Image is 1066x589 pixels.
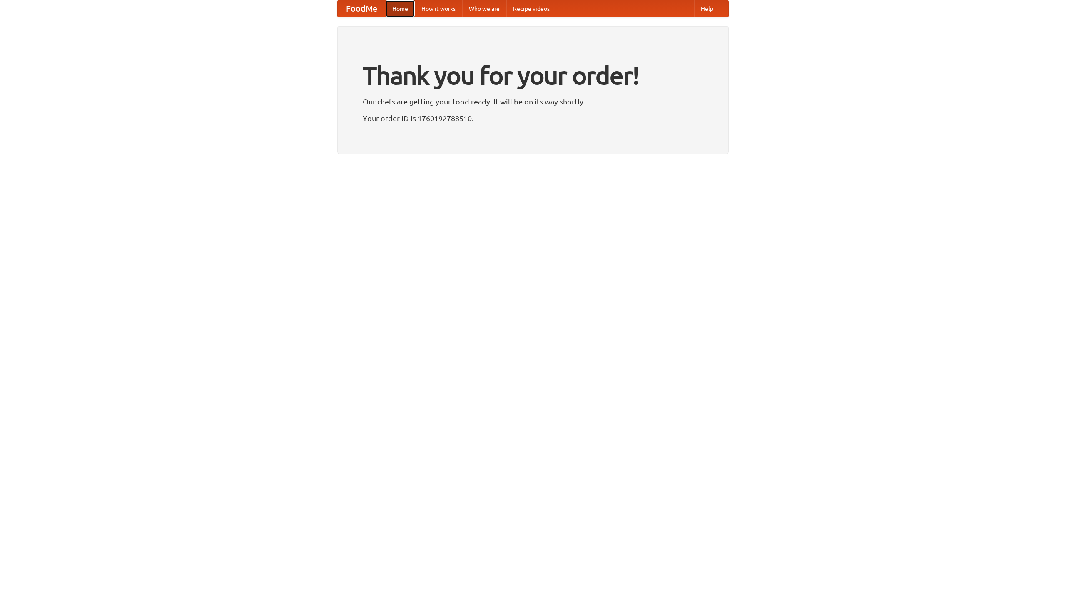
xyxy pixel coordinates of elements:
[386,0,415,17] a: Home
[338,0,386,17] a: FoodMe
[694,0,720,17] a: Help
[415,0,462,17] a: How it works
[363,95,703,108] p: Our chefs are getting your food ready. It will be on its way shortly.
[462,0,506,17] a: Who we are
[363,112,703,124] p: Your order ID is 1760192788510.
[363,55,703,95] h1: Thank you for your order!
[506,0,556,17] a: Recipe videos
